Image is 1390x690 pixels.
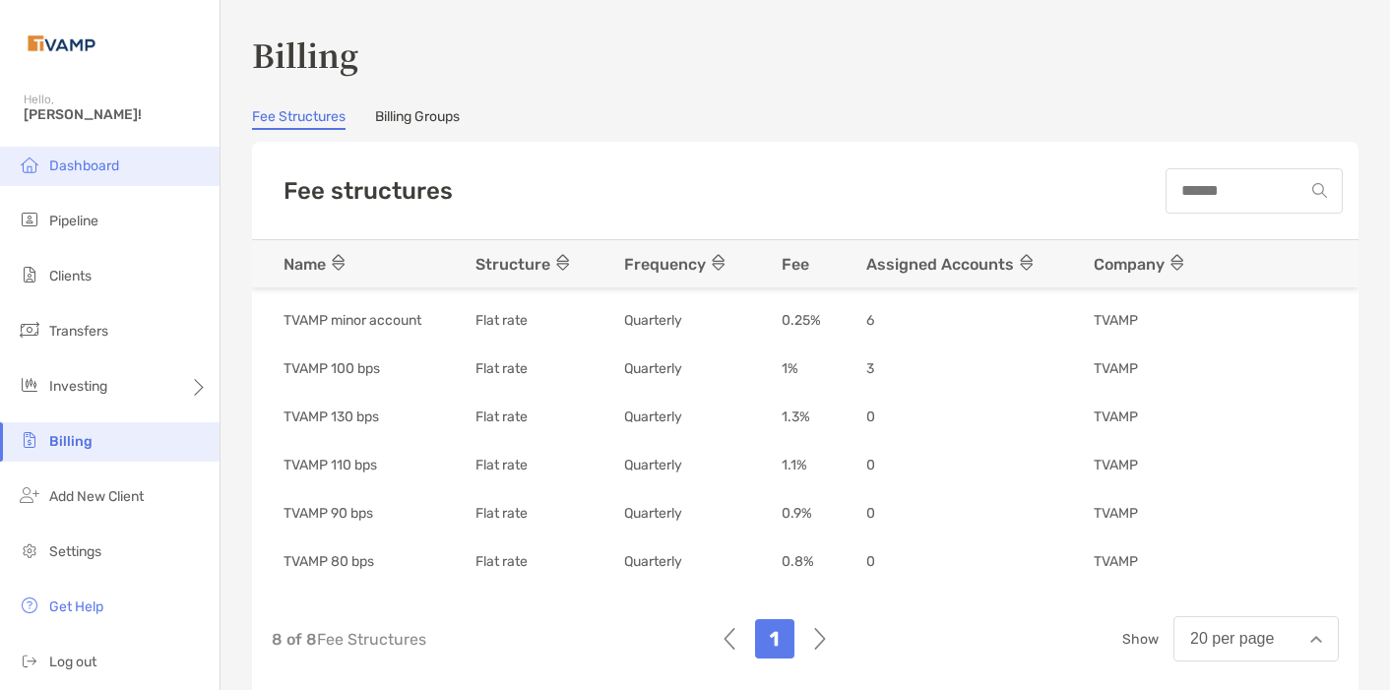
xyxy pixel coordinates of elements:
img: sort icon [1170,254,1183,271]
img: right-arrow [814,619,826,659]
span: 6 [866,311,874,330]
img: logout icon [18,649,41,672]
img: sort icon [712,254,725,271]
img: billing icon [18,428,41,452]
span: 3 [866,359,874,378]
img: pipeline icon [18,208,41,231]
span: Investing [49,378,107,395]
img: investing icon [18,373,41,397]
span: TVAMP [1094,359,1138,378]
a: Fee Structures [252,108,346,130]
span: TVAMP [1094,456,1138,474]
span: 0 [866,552,875,571]
img: get-help icon [18,594,41,617]
img: input icon [1312,183,1327,198]
button: 20 per page [1173,616,1339,661]
span: 0 [866,504,875,523]
span: Quarterly [624,456,682,474]
h5: Fee structures [284,177,453,205]
span: TVAMP [1094,552,1138,571]
span: TVAMP [1094,311,1138,330]
span: Flat rate [475,552,528,571]
span: Dashboard [49,157,119,174]
img: Zoe Logo [24,8,99,79]
span: 1.1% [782,456,807,474]
span: 1.3% [782,408,810,426]
span: Get Help [49,598,103,615]
p: TVAMP 100 bps [284,356,380,381]
span: Clients [49,268,92,284]
img: clients icon [18,263,41,286]
p: TVAMP 80 bps [284,549,374,574]
span: Log out [49,654,96,670]
span: 0.8% [782,552,814,571]
span: Transfers [49,323,108,340]
p: TVAMP 110 bps [284,453,377,477]
img: dashboard icon [18,153,41,176]
img: transfers icon [18,318,41,342]
span: Flat rate [475,311,528,330]
span: Settings [49,543,101,560]
span: Flat rate [475,359,528,378]
span: Pipeline [49,213,98,229]
img: left-arrow [724,619,735,659]
span: Add New Client [49,488,144,505]
p: TVAMP minor account [284,308,421,333]
span: Quarterly [624,359,682,378]
span: 0.25% [782,311,821,330]
span: Quarterly [624,504,682,523]
div: 20 per page [1190,630,1274,648]
p: TVAMP 90 bps [284,501,373,526]
span: 1% [782,359,798,378]
span: Name [284,254,350,274]
span: Quarterly [624,552,682,571]
span: 0 [866,408,875,426]
p: TVAMP 130 bps [284,405,379,429]
span: 0 [866,456,875,474]
span: Quarterly [624,311,682,330]
span: 8 of 8 [272,630,317,649]
span: Flat rate [475,408,528,426]
img: sort icon [1020,254,1033,271]
span: Flat rate [475,504,528,523]
span: Fee [782,254,809,274]
span: TVAMP [1094,408,1138,426]
span: Flat rate [475,456,528,474]
span: TVAMP [1094,504,1138,523]
span: [PERSON_NAME]! [24,106,208,123]
h3: Billing [252,31,1358,77]
span: Show [1122,631,1159,648]
span: Company [1094,254,1189,274]
span: Quarterly [624,408,682,426]
span: Frequency [624,254,730,274]
span: Assigned Accounts [866,254,1039,274]
span: Structure [475,254,575,274]
p: Fee Structures [272,627,426,652]
img: sort icon [332,254,345,271]
img: add_new_client icon [18,483,41,507]
img: Open dropdown arrow [1310,636,1322,643]
img: settings icon [18,538,41,562]
span: 0.9% [782,504,812,523]
div: 1 [755,619,794,659]
img: sort icon [556,254,569,271]
a: Billing Groups [375,108,460,130]
span: Billing [49,433,93,450]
